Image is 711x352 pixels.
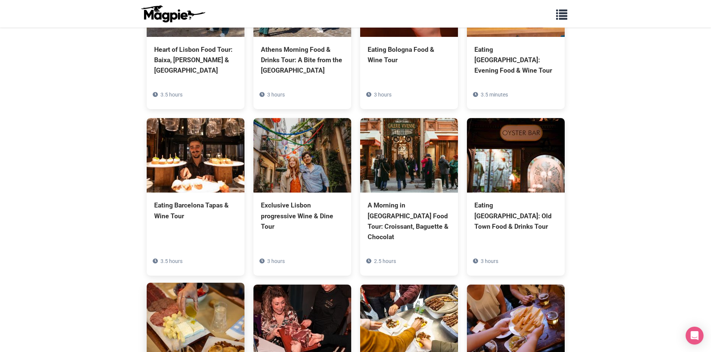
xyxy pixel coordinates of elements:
div: Eating Bologna Food & Wine Tour [368,44,450,65]
a: Exclusive Lisbon progressive Wine & Dine Tour 3 hours [253,118,351,265]
div: Athens Morning Food & Drinks Tour: A Bite from the [GEOGRAPHIC_DATA] [261,44,344,76]
div: Eating [GEOGRAPHIC_DATA]: Evening Food & Wine Tour [474,44,557,76]
span: 3 hours [267,258,285,264]
div: Exclusive Lisbon progressive Wine & Dine Tour [261,200,344,231]
span: 3 hours [374,92,392,98]
div: Open Intercom Messenger [686,327,704,345]
span: 3.5 hours [160,92,183,98]
div: Eating Barcelona Tapas & Wine Tour [154,200,237,221]
a: A Morning in [GEOGRAPHIC_DATA] Food Tour: Croissant, Baguette & Chocolat 2.5 hours [360,118,458,276]
span: 2.5 hours [374,258,396,264]
img: logo-ab69f6fb50320c5b225c76a69d11143b.png [139,5,206,23]
div: Eating [GEOGRAPHIC_DATA]: Old Town Food & Drinks Tour [474,200,557,231]
span: 3 hours [267,92,285,98]
span: 3.5 hours [160,258,183,264]
a: Eating [GEOGRAPHIC_DATA]: Old Town Food & Drinks Tour 3 hours [467,118,565,265]
div: A Morning in [GEOGRAPHIC_DATA] Food Tour: Croissant, Baguette & Chocolat [368,200,450,242]
img: Exclusive Lisbon progressive Wine & Dine Tour [253,118,351,193]
span: 3 hours [481,258,498,264]
img: Eating Barcelona Tapas & Wine Tour [147,118,244,193]
span: 3.5 minutes [481,92,508,98]
div: Heart of Lisbon Food Tour: Baixa, [PERSON_NAME] & [GEOGRAPHIC_DATA] [154,44,237,76]
img: A Morning in Paris Food Tour: Croissant, Baguette & Chocolat [360,118,458,193]
a: Eating Barcelona Tapas & Wine Tour 3.5 hours [147,118,244,254]
img: Eating Edinburgh: Old Town Food & Drinks Tour [467,118,565,193]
